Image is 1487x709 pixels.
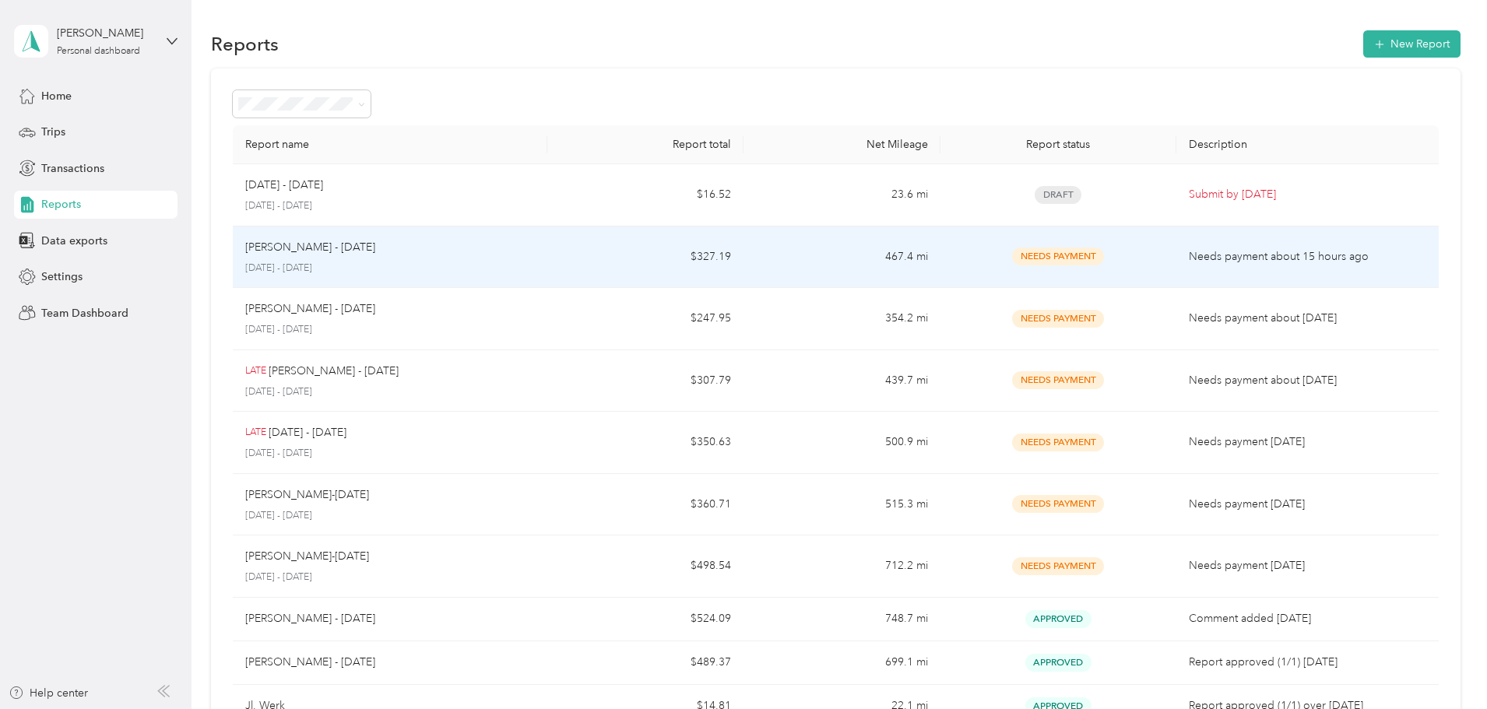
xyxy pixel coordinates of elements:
[1176,125,1439,164] th: Description
[743,598,940,641] td: 748.7 mi
[1012,310,1104,328] span: Needs Payment
[743,288,940,350] td: 354.2 mi
[245,654,375,671] p: [PERSON_NAME] - [DATE]
[1012,371,1104,389] span: Needs Payment
[953,138,1164,151] div: Report status
[245,509,535,523] p: [DATE] - [DATE]
[57,47,140,56] div: Personal dashboard
[1189,248,1426,265] p: Needs payment about 15 hours ago
[1035,186,1081,204] span: Draft
[245,199,535,213] p: [DATE] - [DATE]
[547,474,743,536] td: $360.71
[743,350,940,412] td: 439.7 mi
[245,385,535,399] p: [DATE] - [DATE]
[41,305,128,321] span: Team Dashboard
[1025,654,1092,672] span: Approved
[245,610,375,627] p: [PERSON_NAME] - [DATE]
[547,288,743,350] td: $247.95
[9,685,88,701] button: Help center
[1189,433,1426,451] p: Needs payment [DATE]
[1012,495,1104,513] span: Needs Payment
[41,269,83,285] span: Settings
[547,641,743,685] td: $489.37
[41,196,81,212] span: Reports
[41,160,104,177] span: Transactions
[245,364,266,378] p: LATE
[547,226,743,289] td: $327.19
[41,88,72,104] span: Home
[245,323,535,337] p: [DATE] - [DATE]
[547,412,743,474] td: $350.63
[547,164,743,226] td: $16.52
[41,233,107,249] span: Data exports
[1012,247,1104,265] span: Needs Payment
[547,535,743,598] td: $498.54
[743,164,940,226] td: 23.6 mi
[41,124,65,140] span: Trips
[743,226,940,289] td: 467.4 mi
[1189,372,1426,389] p: Needs payment about [DATE]
[743,125,940,164] th: Net Mileage
[211,36,279,52] h1: Reports
[245,239,375,256] p: [PERSON_NAME] - [DATE]
[245,300,375,318] p: [PERSON_NAME] - [DATE]
[1012,433,1104,451] span: Needs Payment
[547,350,743,412] td: $307.79
[1189,310,1426,327] p: Needs payment about [DATE]
[269,363,399,380] p: [PERSON_NAME] - [DATE]
[547,598,743,641] td: $524.09
[1189,610,1426,627] p: Comment added [DATE]
[269,424,346,441] p: [DATE] - [DATE]
[245,570,535,584] p: [DATE] - [DATE]
[245,548,369,565] p: [PERSON_NAME]-[DATE]
[233,125,547,164] th: Report name
[57,25,154,41] div: [PERSON_NAME]
[245,177,323,194] p: [DATE] - [DATE]
[743,641,940,685] td: 699.1 mi
[1189,654,1426,671] p: Report approved (1/1) [DATE]
[1189,186,1426,203] p: Submit by [DATE]
[245,486,369,504] p: [PERSON_NAME]-[DATE]
[1400,622,1487,709] iframe: Everlance-gr Chat Button Frame
[1189,557,1426,574] p: Needs payment [DATE]
[245,447,535,461] p: [DATE] - [DATE]
[1025,610,1092,628] span: Approved
[1189,496,1426,513] p: Needs payment [DATE]
[547,125,743,164] th: Report total
[245,261,535,276] p: [DATE] - [DATE]
[743,412,940,474] td: 500.9 mi
[743,535,940,598] td: 712.2 mi
[1012,557,1104,575] span: Needs Payment
[1363,30,1461,58] button: New Report
[245,426,266,440] p: LATE
[743,474,940,536] td: 515.3 mi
